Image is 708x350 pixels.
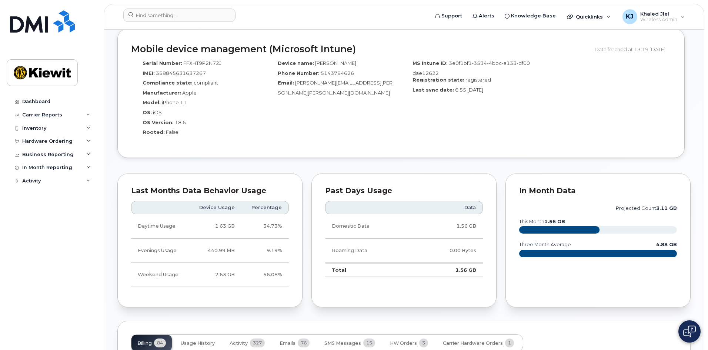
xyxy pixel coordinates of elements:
text: three month average [519,242,571,247]
span: [PERSON_NAME] [315,60,356,66]
td: 2.63 GB [189,263,242,287]
span: Support [441,12,462,20]
label: Model: [143,99,161,106]
td: 1.63 GB [189,214,242,238]
th: Device Usage [189,201,242,214]
td: 0.00 Bytes [414,239,483,263]
span: 3e0f1bf1-3534-4bbc-a133-df00dae12622 [413,60,530,76]
label: Registration state: [413,76,464,83]
label: OS Version: [143,119,174,126]
tspan: 3.11 GB [656,205,677,211]
th: Data [414,201,483,214]
span: Knowledge Base [511,12,556,20]
span: Quicklinks [576,14,603,20]
label: Manufacturer: [143,89,181,96]
div: Khaled Jlel [617,9,690,24]
span: 358845631637267 [156,70,206,76]
label: Rooted: [143,129,165,136]
span: KJ [626,12,634,21]
label: Compliance state: [143,79,193,86]
label: Email: [278,79,294,86]
td: 9.19% [241,239,289,263]
a: Support [430,9,467,23]
span: Activity [230,340,248,346]
span: Alerts [479,12,494,20]
span: 15 [363,339,375,347]
text: 4.88 GB [656,242,677,247]
span: Usage History [181,340,215,346]
div: Quicklinks [562,9,616,24]
input: Find something... [123,9,236,22]
span: FFXHT9P2N72J [183,60,221,66]
span: iOS [153,109,162,115]
label: MS Intune ID: [413,60,448,67]
div: Last Months Data Behavior Usage [131,187,289,195]
span: Emails [280,340,295,346]
a: Alerts [467,9,500,23]
label: IMEI: [143,70,155,77]
td: Total [325,263,414,277]
span: 327 [250,339,265,347]
label: Serial Number: [143,60,182,67]
td: Weekend Usage [131,263,189,287]
span: 76 [298,339,310,347]
td: Daytime Usage [131,214,189,238]
td: 1.56 GB [414,263,483,277]
th: Percentage [241,201,289,214]
td: Domestic Data [325,214,414,238]
span: 3 [419,339,428,347]
label: OS: [143,109,152,116]
tr: Weekdays from 6:00pm to 8:00am [131,239,289,263]
span: Apple [182,90,197,96]
label: Device name: [278,60,314,67]
h2: Mobile device management (Microsoft Intune) [131,44,589,55]
span: Wireless Admin [640,17,677,23]
img: Open chat [683,326,696,337]
span: Carrier Hardware Orders [443,340,503,346]
span: [PERSON_NAME][EMAIL_ADDRESS][PERSON_NAME][PERSON_NAME][DOMAIN_NAME] [278,80,393,96]
div: Data fetched at 13:19 [DATE] [595,42,671,56]
span: 1 [505,339,514,347]
label: Last sync date: [413,86,454,93]
span: Khaled Jlel [640,11,677,17]
span: registered [465,77,491,83]
td: 56.08% [241,263,289,287]
td: 1.56 GB [414,214,483,238]
td: 34.73% [241,214,289,238]
span: 6:55 [DATE] [455,87,483,93]
a: Knowledge Base [500,9,561,23]
text: this month [519,219,565,224]
span: False [166,129,178,135]
td: 440.99 MB [189,239,242,263]
td: Evenings Usage [131,239,189,263]
span: HW Orders [390,340,417,346]
td: Roaming Data [325,239,414,263]
div: Past Days Usage [325,187,483,195]
span: 18.6 [175,119,186,125]
tr: Friday from 6:00pm to Monday 8:00am [131,263,289,287]
span: 5143784626 [321,70,354,76]
span: iPhone 11 [162,99,187,105]
span: SMS Messages [324,340,361,346]
span: compliant [194,80,218,86]
label: Phone Number: [278,70,320,77]
tspan: 1.56 GB [544,219,565,224]
div: In Month Data [519,187,677,195]
text: projected count [616,205,677,211]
